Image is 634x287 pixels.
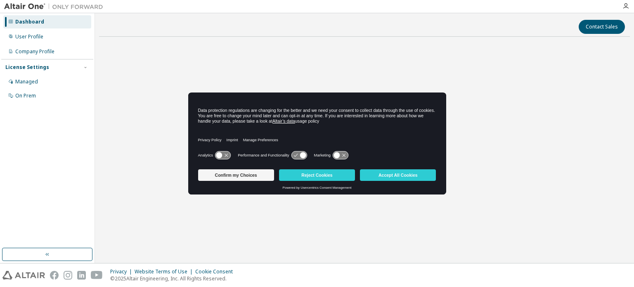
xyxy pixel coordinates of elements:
div: Company Profile [15,48,54,55]
img: youtube.svg [91,271,103,280]
div: Website Terms of Use [135,268,195,275]
img: linkedin.svg [77,271,86,280]
div: On Prem [15,93,36,99]
div: License Settings [5,64,49,71]
div: User Profile [15,33,43,40]
div: Privacy [110,268,135,275]
img: Altair One [4,2,107,11]
p: © 2025 Altair Engineering, Inc. All Rights Reserved. [110,275,238,282]
div: Dashboard [15,19,44,25]
img: altair_logo.svg [2,271,45,280]
div: Managed [15,78,38,85]
button: Contact Sales [579,20,625,34]
img: facebook.svg [50,271,59,280]
div: Cookie Consent [195,268,238,275]
img: instagram.svg [64,271,72,280]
